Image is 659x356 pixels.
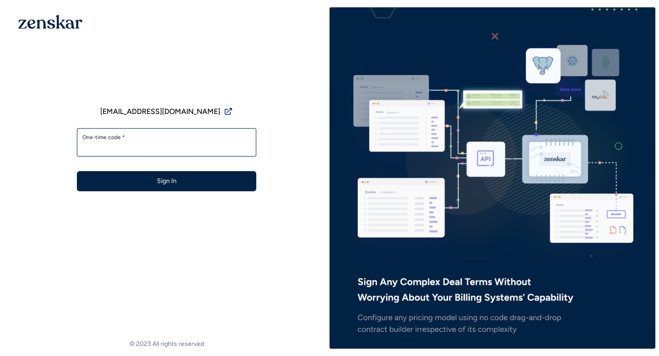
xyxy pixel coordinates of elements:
span: [EMAIL_ADDRESS][DOMAIN_NAME] [100,106,220,117]
button: Sign In [77,171,256,191]
footer: © 2023 All rights reserved [4,340,329,349]
label: One-time code * [82,134,251,141]
img: 1OGAJ2xQqyY4LXKgY66KYq0eOWRCkrZdAb3gUhuVAqdWPZE9SRJmCz+oDMSn4zDLXe31Ii730ItAGKgCKgCCgCikA4Av8PJUP... [18,15,82,29]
